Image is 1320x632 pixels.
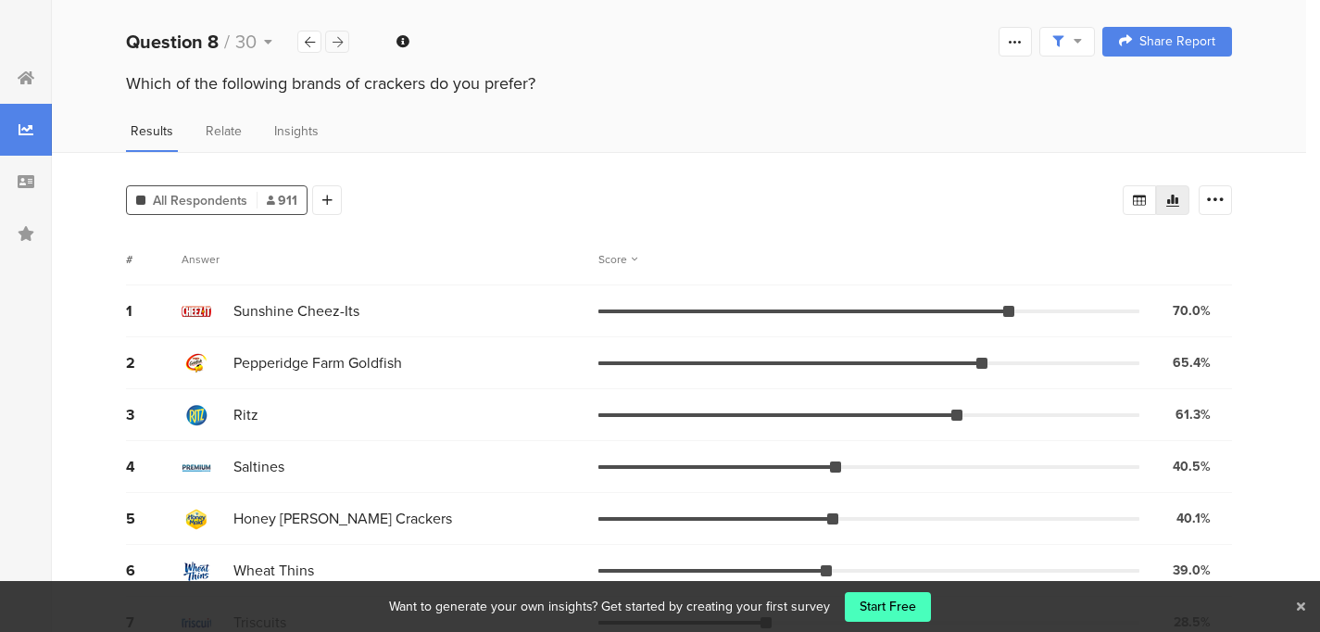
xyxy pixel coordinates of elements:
div: 70.0% [1173,301,1211,321]
img: d3718dnoaommpf.cloudfront.net%2Fitem%2F4e8a695537875cfa4fe5.png [182,504,211,534]
a: Start Free [845,592,931,622]
img: d3718dnoaommpf.cloudfront.net%2Fitem%2F2a6cbe3fea953fa73768.png [182,297,211,326]
img: d3718dnoaommpf.cloudfront.net%2Fitem%2F37cef5b7ced987edff5c.png [182,400,211,430]
span: Share Report [1139,35,1215,48]
span: Pepperidge Farm Goldfish [233,352,402,373]
div: 4 [126,456,182,477]
div: 61.3% [1175,405,1211,424]
div: 3 [126,404,182,425]
div: 40.5% [1173,457,1211,476]
img: d3718dnoaommpf.cloudfront.net%2Fitem%2F0af949a333cf092a8bf4.png [182,556,211,586]
div: 1 [126,300,182,322]
img: d3718dnoaommpf.cloudfront.net%2Fitem%2F7f84bce1827b73c56a3d.png [182,452,211,482]
span: Results [131,121,173,141]
span: / [224,28,230,56]
span: All Respondents [153,191,247,210]
span: Honey [PERSON_NAME] Crackers [233,508,452,529]
span: Sunshine Cheez-Its [233,300,359,322]
div: 39.0% [1173,561,1211,580]
div: 6 [126,560,182,581]
div: 65.4% [1173,353,1211,373]
div: Which of the following brands of crackers do you prefer? [126,71,1232,95]
span: Saltines [233,456,284,477]
span: Insights [274,121,319,141]
div: 2 [126,352,182,373]
span: Relate [206,121,242,141]
div: Score [598,251,637,268]
span: Ritz [233,404,258,425]
span: Wheat Thins [233,560,314,581]
div: 5 [126,508,182,529]
div: Want to generate your own insights? [389,597,597,616]
div: 40.1% [1176,509,1211,528]
span: 30 [235,28,257,56]
div: Get started by creating your first survey [601,597,830,616]
span: 911 [267,191,297,210]
div: Answer [182,251,220,268]
div: # [126,251,182,268]
b: Question 8 [126,28,219,56]
img: d3718dnoaommpf.cloudfront.net%2Fitem%2F20974c798d6067a0cae6.png [182,348,211,378]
